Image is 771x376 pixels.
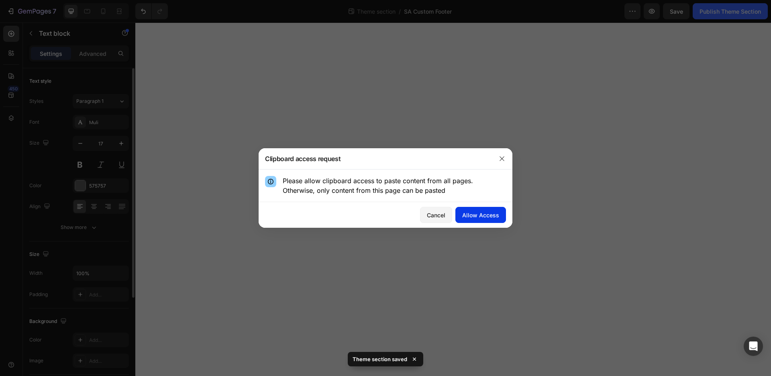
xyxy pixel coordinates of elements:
[455,207,506,223] button: Allow Access
[462,211,499,219] div: Allow Access
[353,355,407,363] p: Theme section saved
[427,211,445,219] div: Cancel
[420,207,452,223] button: Cancel
[744,337,763,356] div: Open Intercom Messenger
[283,176,506,195] p: Please allow clipboard access to paste content from all pages. Otherwise, only content from this ...
[265,154,341,163] h3: Clipboard access request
